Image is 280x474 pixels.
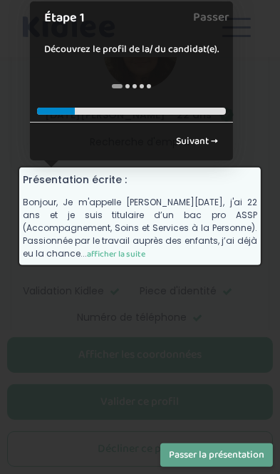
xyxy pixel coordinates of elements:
[23,196,257,261] p: Bonjour, Je m'appelle [PERSON_NAME][DATE], j'ai 22 ans et je suis titulaire d’un bac pro ASSP (Ac...
[168,130,226,153] a: Suivant →
[87,247,145,261] span: afficher la suite
[193,1,229,34] a: Passer
[30,28,233,71] div: Découvrez le profil de la/ du candidat(e).
[44,9,202,28] h1: Étape 1
[23,172,257,187] h4: Présentation écrite :
[160,443,273,467] button: Passer la présentation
